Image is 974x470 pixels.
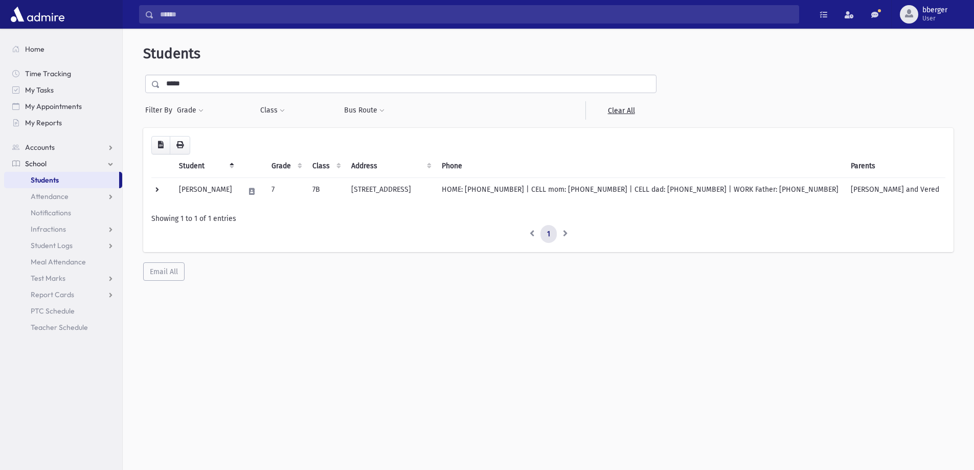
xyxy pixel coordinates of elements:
a: Infractions [4,221,122,237]
span: PTC Schedule [31,306,75,316]
span: Notifications [31,208,71,217]
td: [STREET_ADDRESS] [345,177,436,205]
th: Address: activate to sort column ascending [345,154,436,178]
span: Filter By [145,105,176,116]
span: bberger [922,6,947,14]
span: Accounts [25,143,55,152]
th: Grade: activate to sort column ascending [265,154,306,178]
td: 7 [265,177,306,205]
a: My Reports [4,115,122,131]
a: Time Tracking [4,65,122,82]
a: Students [4,172,119,188]
a: Attendance [4,188,122,205]
a: Teacher Schedule [4,319,122,335]
th: Parents [845,154,945,178]
span: Home [25,44,44,54]
a: Notifications [4,205,122,221]
div: Showing 1 to 1 of 1 entries [151,213,945,224]
span: My Tasks [25,85,54,95]
th: Class: activate to sort column ascending [306,154,345,178]
a: Student Logs [4,237,122,254]
span: Teacher Schedule [31,323,88,332]
th: Student: activate to sort column descending [173,154,238,178]
span: Meal Attendance [31,257,86,266]
span: User [922,14,947,23]
button: CSV [151,136,170,154]
a: School [4,155,122,172]
td: 7B [306,177,345,205]
input: Search [154,5,799,24]
span: Infractions [31,225,66,234]
img: AdmirePro [8,4,67,25]
a: My Appointments [4,98,122,115]
span: Time Tracking [25,69,71,78]
button: Class [260,101,285,120]
a: Meal Attendance [4,254,122,270]
span: Report Cards [31,290,74,299]
a: My Tasks [4,82,122,98]
button: Email All [143,262,185,281]
a: Report Cards [4,286,122,303]
a: 1 [540,225,557,243]
span: Students [143,45,200,62]
a: PTC Schedule [4,303,122,319]
span: My Reports [25,118,62,127]
td: [PERSON_NAME] and Vered [845,177,945,205]
span: Test Marks [31,274,65,283]
th: Phone [436,154,845,178]
span: School [25,159,47,168]
a: Home [4,41,122,57]
td: HOME: [PHONE_NUMBER] | CELL mom: [PHONE_NUMBER] | CELL dad: [PHONE_NUMBER] | WORK Father: [PHONE_... [436,177,845,205]
button: Grade [176,101,204,120]
button: Bus Route [344,101,385,120]
a: Clear All [585,101,656,120]
button: Print [170,136,190,154]
span: My Appointments [25,102,82,111]
a: Test Marks [4,270,122,286]
span: Students [31,175,59,185]
td: [PERSON_NAME] [173,177,238,205]
span: Attendance [31,192,69,201]
span: Student Logs [31,241,73,250]
a: Accounts [4,139,122,155]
